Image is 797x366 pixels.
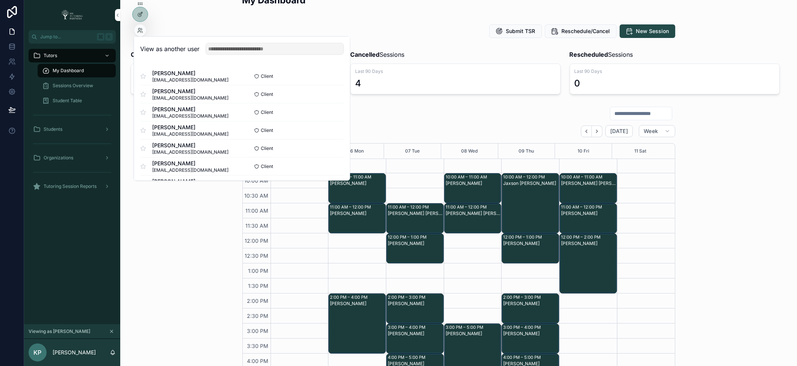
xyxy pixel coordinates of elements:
span: KP [34,348,42,357]
span: Client [261,127,273,133]
span: 2:00 PM [245,298,271,304]
div: 4:00 PM – 5:00 PM [388,354,427,360]
span: [PERSON_NAME] [152,87,228,95]
div: [PERSON_NAME] [561,210,616,216]
span: Sessions [350,50,404,59]
span: Tutoring Session Reports [44,183,97,189]
span: My Dashboard [53,68,84,74]
span: 1:30 PM [247,283,271,289]
div: 2:00 PM – 4:00 PM [330,294,369,300]
span: Client [261,91,273,97]
div: 06 Mon [347,144,364,159]
a: Student Table [38,94,116,107]
span: Client [261,73,273,79]
span: Client [261,145,273,151]
span: [PERSON_NAME] [152,123,228,131]
div: 4:00 PM – 5:00 PM [503,354,543,360]
div: [PERSON_NAME] [388,240,443,247]
span: Reschedule/Cancel [562,27,610,35]
p: [PERSON_NAME] [53,349,96,356]
span: [DATE] [610,128,628,135]
a: My Dashboard [38,64,116,77]
div: 2:00 PM – 3:00 PM[PERSON_NAME] [502,294,559,323]
span: [EMAIL_ADDRESS][DOMAIN_NAME] [152,131,228,137]
a: Sessions Overview [38,79,116,92]
span: Submit TSR [506,27,535,35]
div: [PERSON_NAME] [446,331,501,337]
span: [PERSON_NAME] [152,105,228,113]
span: [EMAIL_ADDRESS][DOMAIN_NAME] [152,95,228,101]
div: [PERSON_NAME] [446,180,501,186]
h2: View as another user [140,44,200,53]
span: Sessions [131,50,188,59]
button: Back [581,126,592,137]
div: 2:00 PM – 3:00 PM [503,294,543,300]
button: Next [592,126,602,137]
div: 11:00 AM – 12:00 PM[PERSON_NAME] [PERSON_NAME] [445,204,501,233]
span: Sessions Overview [53,83,93,89]
div: [PERSON_NAME] [330,301,385,307]
div: 10 Fri [578,144,589,159]
span: 12:00 PM [243,237,271,244]
div: 3:00 PM – 4:00 PM [503,324,543,330]
div: [PERSON_NAME] [388,301,443,307]
strong: Rescheduled [570,51,608,58]
span: Client [261,163,273,169]
div: [PERSON_NAME] [388,331,443,337]
button: [DATE] [605,125,633,137]
span: New Session [636,27,669,35]
span: Last 90 Days [355,68,556,74]
span: K [106,34,112,40]
button: 09 Thu [519,144,534,159]
a: Organizations [29,151,116,165]
span: Last 90 Days [575,68,775,74]
span: Jump to... [40,34,94,40]
span: 11:30 AM [244,222,271,229]
div: 10:00 AM – 12:00 PM [503,174,547,180]
div: 11:00 AM – 12:00 PM[PERSON_NAME] [560,204,617,233]
span: 4:00 PM [245,358,271,364]
div: 10:00 AM – 12:00 PMJaxson [PERSON_NAME] [502,174,559,233]
span: Week [644,128,658,135]
span: 1:00 PM [247,268,271,274]
span: Organizations [44,155,73,161]
div: [PERSON_NAME] [PERSON_NAME] [561,180,616,186]
div: Jaxson [PERSON_NAME] [503,180,558,186]
div: 11:00 AM – 12:00 PM [561,204,604,210]
div: 3:00 PM – 4:00 PM [388,324,427,330]
span: [EMAIL_ADDRESS][DOMAIN_NAME] [152,77,228,83]
div: 12:00 PM – 1:00 PM [388,234,428,240]
div: 11:00 AM – 12:00 PM [446,204,488,210]
span: 3:30 PM [245,343,271,349]
div: 12:00 PM – 1:00 PM [503,234,544,240]
div: [PERSON_NAME] [503,331,558,337]
div: 12:00 PM – 1:00 PM[PERSON_NAME] [502,234,559,263]
span: Sessions [570,50,633,59]
span: 12:30 PM [243,253,271,259]
div: 11:00 AM – 12:00 PM [388,204,431,210]
div: 10:00 AM – 11:00 AM[PERSON_NAME] [PERSON_NAME] [560,174,617,203]
button: Week [639,125,675,137]
div: [PERSON_NAME] [503,240,558,247]
span: [PERSON_NAME] [152,159,228,167]
div: 2:00 PM – 3:00 PM[PERSON_NAME] [387,294,443,323]
div: 10:00 AM – 11:00 AM[PERSON_NAME] [329,174,386,203]
a: Tutoring Session Reports [29,180,116,193]
span: [PERSON_NAME] [152,177,228,185]
span: 10:30 AM [243,192,271,199]
div: 10:00 AM – 11:00 AM [561,174,604,180]
div: 3:00 PM – 4:00 PM[PERSON_NAME] [387,324,443,353]
button: 11 Sat [634,144,646,159]
div: 10:00 AM – 11:00 AM[PERSON_NAME] [445,174,501,203]
span: Viewing as [PERSON_NAME] [29,328,90,334]
div: 08 Wed [461,144,478,159]
span: Student Table [53,98,82,104]
div: 12:00 PM – 2:00 PM[PERSON_NAME] [560,234,617,293]
div: [PERSON_NAME] [330,210,385,216]
button: New Session [620,24,675,38]
div: 11:00 AM – 12:00 PM [330,204,373,210]
div: 2:00 PM – 3:00 PM [388,294,427,300]
strong: Completed [131,51,163,58]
